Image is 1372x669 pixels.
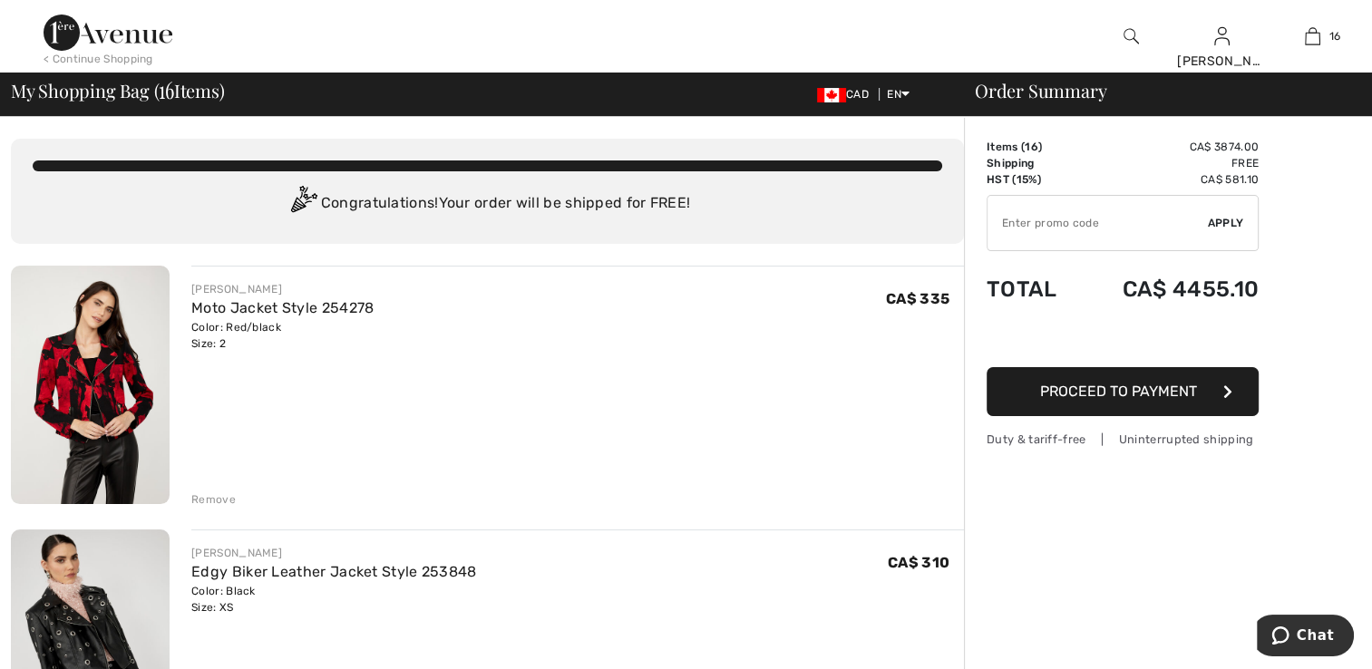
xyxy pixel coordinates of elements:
[191,583,476,616] div: Color: Black Size: XS
[1268,25,1357,47] a: 16
[987,367,1259,416] button: Proceed to Payment
[1124,25,1139,47] img: search the website
[987,431,1259,448] div: Duty & tariff-free | Uninterrupted shipping
[11,82,225,100] span: My Shopping Bag ( Items)
[1329,28,1341,44] span: 16
[1025,141,1038,153] span: 16
[1040,383,1197,400] span: Proceed to Payment
[888,554,949,571] span: CA$ 310
[191,299,374,316] a: Moto Jacket Style 254278
[817,88,876,101] span: CAD
[11,266,170,504] img: Moto Jacket Style 254278
[191,545,476,561] div: [PERSON_NAME]
[886,290,949,307] span: CA$ 335
[191,281,374,297] div: [PERSON_NAME]
[953,82,1361,100] div: Order Summary
[191,319,374,352] div: Color: Red/black Size: 2
[1079,171,1259,188] td: CA$ 581.10
[1177,52,1266,71] div: [PERSON_NAME]
[33,186,942,222] div: Congratulations! Your order will be shipped for FREE!
[159,77,174,101] span: 16
[191,491,236,508] div: Remove
[1208,215,1244,231] span: Apply
[987,155,1079,171] td: Shipping
[1214,27,1230,44] a: Sign In
[1305,25,1320,47] img: My Bag
[44,51,153,67] div: < Continue Shopping
[987,320,1259,361] iframe: PayPal-paypal
[1079,258,1259,320] td: CA$ 4455.10
[988,196,1208,250] input: Promo code
[191,563,476,580] a: Edgy Biker Leather Jacket Style 253848
[887,88,910,101] span: EN
[44,15,172,51] img: 1ère Avenue
[987,139,1079,155] td: Items ( )
[285,186,321,222] img: Congratulation2.svg
[987,258,1079,320] td: Total
[1079,155,1259,171] td: Free
[1257,615,1354,660] iframe: Opens a widget where you can chat to one of our agents
[1079,139,1259,155] td: CA$ 3874.00
[987,171,1079,188] td: HST (15%)
[817,88,846,102] img: Canadian Dollar
[1214,25,1230,47] img: My Info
